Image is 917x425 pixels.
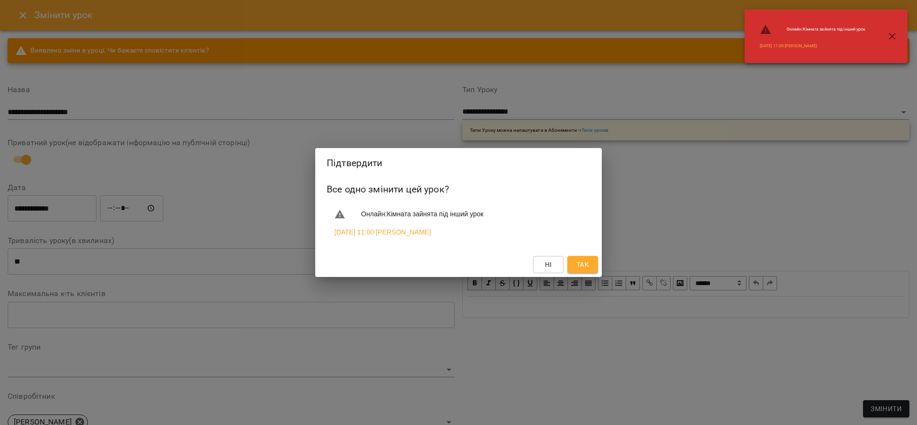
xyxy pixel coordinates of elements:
[545,259,552,270] span: Ні
[567,256,598,273] button: Так
[327,182,590,197] h6: Все одно змінити цей урок?
[533,256,564,273] button: Ні
[752,20,873,39] li: Онлайн : Кімната зайнята під інший урок
[334,227,431,237] a: [DATE] 11:00 [PERSON_NAME]
[327,156,590,170] h2: Підтвердити
[576,259,589,270] span: Так
[327,205,590,224] li: Онлайн : Кімната зайнята під інший урок
[760,43,817,49] a: [DATE] 11:00 [PERSON_NAME]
